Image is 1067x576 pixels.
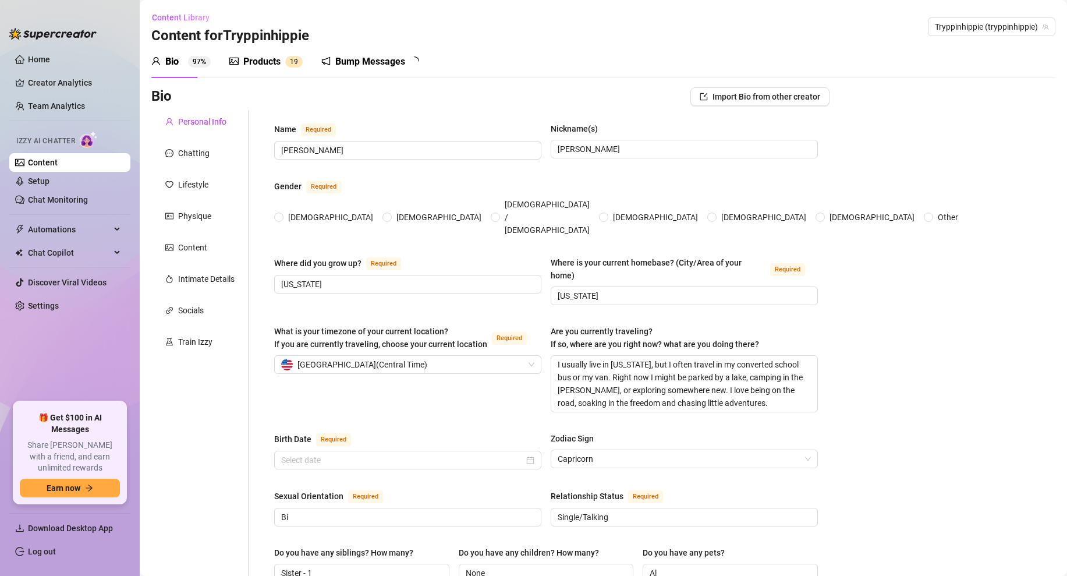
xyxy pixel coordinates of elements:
[28,243,111,262] span: Chat Copilot
[274,180,302,193] div: Gender
[16,136,75,147] span: Izzy AI Chatter
[28,220,111,239] span: Automations
[151,87,172,106] h3: Bio
[178,304,204,317] div: Socials
[80,131,98,148] img: AI Chatter
[274,123,296,136] div: Name
[321,56,331,66] span: notification
[229,56,239,66] span: picture
[274,489,396,503] label: Sexual Orientation
[392,211,486,224] span: [DEMOGRAPHIC_DATA]
[306,181,341,193] span: Required
[178,273,235,285] div: Intimate Details
[20,440,120,474] span: Share [PERSON_NAME] with a friend, and earn unlimited rewards
[178,335,212,348] div: Train Izzy
[551,489,676,503] label: Relationship Status
[85,484,93,492] span: arrow-right
[285,56,303,68] sup: 19
[283,211,378,224] span: [DEMOGRAPHIC_DATA]
[551,122,598,135] div: Nickname(s)
[281,454,524,467] input: Birth Date
[492,332,527,345] span: Required
[178,241,207,254] div: Content
[558,511,809,524] input: Relationship Status
[281,144,532,157] input: Name
[825,211,919,224] span: [DEMOGRAPHIC_DATA]
[20,479,120,497] button: Earn nowarrow-right
[459,546,599,559] div: Do you have any children? How many?
[28,524,113,533] span: Download Desktop App
[178,178,208,191] div: Lifestyle
[551,356,817,412] textarea: I usually live in [US_STATE], but I often travel in my converted school bus or my van. Right now ...
[274,490,343,503] div: Sexual Orientation
[20,412,120,435] span: 🎁 Get $100 in AI Messages
[9,28,97,40] img: logo-BBDzfeDw.svg
[551,432,594,445] div: Zodiac Sign
[301,123,336,136] span: Required
[274,433,311,446] div: Birth Date
[643,546,733,559] label: Do you have any pets?
[690,87,830,106] button: Import Bio from other creator
[316,433,351,446] span: Required
[717,211,811,224] span: [DEMOGRAPHIC_DATA]
[274,327,487,349] span: What is your timezone of your current location? If you are currently traveling, choose your curre...
[335,55,405,69] div: Bump Messages
[274,257,361,270] div: Where did you grow up?
[28,301,59,310] a: Settings
[551,256,818,282] label: Where is your current homebase? (City/Area of your home)
[165,275,173,283] span: fire
[274,256,414,270] label: Where did you grow up?
[28,278,107,287] a: Discover Viral Videos
[551,122,606,135] label: Nickname(s)
[558,450,811,468] span: Capricorn
[558,289,809,302] input: Where is your current homebase? (City/Area of your home)
[712,92,820,101] span: Import Bio from other creator
[348,490,383,503] span: Required
[770,263,805,276] span: Required
[274,179,354,193] label: Gender
[935,18,1048,36] span: Tryppinhippie (tryppinhippie)
[628,490,663,503] span: Required
[15,225,24,234] span: thunderbolt
[165,212,173,220] span: idcard
[165,306,173,314] span: link
[281,511,532,524] input: Sexual Orientation
[165,149,173,157] span: message
[15,524,24,533] span: download
[281,278,532,291] input: Where did you grow up?
[297,356,427,373] span: [GEOGRAPHIC_DATA] ( Central Time )
[28,158,58,167] a: Content
[28,176,49,186] a: Setup
[151,27,309,45] h3: Content for Tryppinhippie
[558,143,809,156] input: Nickname(s)
[274,546,413,559] div: Do you have any siblings? How many?
[188,56,211,68] sup: 97%
[281,359,293,370] img: us
[551,432,602,445] label: Zodiac Sign
[15,249,23,257] img: Chat Copilot
[165,338,173,346] span: experiment
[551,256,765,282] div: Where is your current homebase? (City/Area of your home)
[500,198,594,236] span: [DEMOGRAPHIC_DATA] / [DEMOGRAPHIC_DATA]
[1042,23,1049,30] span: team
[28,547,56,556] a: Log out
[178,115,226,128] div: Personal Info
[151,8,219,27] button: Content Library
[243,55,281,69] div: Products
[165,243,173,252] span: picture
[274,546,421,559] label: Do you have any siblings? How many?
[28,55,50,64] a: Home
[290,58,294,66] span: 1
[366,257,401,270] span: Required
[178,147,210,160] div: Chatting
[165,118,173,126] span: user
[28,73,121,92] a: Creator Analytics
[608,211,703,224] span: [DEMOGRAPHIC_DATA]
[151,56,161,66] span: user
[459,546,607,559] label: Do you have any children? How many?
[28,101,85,111] a: Team Analytics
[643,546,725,559] div: Do you have any pets?
[274,432,364,446] label: Birth Date
[274,122,349,136] label: Name
[700,93,708,101] span: import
